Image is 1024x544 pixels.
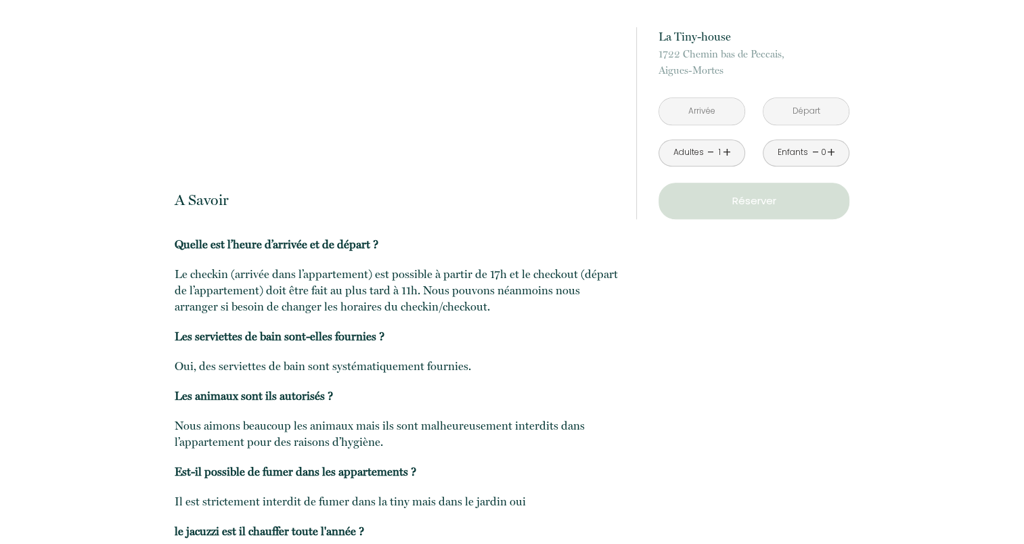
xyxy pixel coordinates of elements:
p: Oui, des serviettes de bain sont systématiquement fournies. [175,358,619,374]
p: Aigues-Mortes [659,46,849,78]
div: Adultes [673,146,703,159]
input: Arrivée [659,98,744,124]
b: Est-il possible de fumer dans les appartements ? [175,465,416,478]
div: 0 [820,146,827,159]
a: - [811,142,819,163]
p: Réserver [663,193,845,209]
button: Réserver [659,183,849,219]
span: 1722 Chemin bas de Peccais, [659,46,849,62]
b: Quelle est l’heure d’arrivée et de départ ? [175,237,378,251]
a: - [707,142,715,163]
b: Les serviettes de bain sont-elles fournies ? [175,330,384,343]
a: + [827,142,835,163]
input: Départ [763,98,849,124]
div: Enfants [778,146,808,159]
a: + [723,142,731,163]
div: 1 [716,146,723,159]
b: Les animaux sont ils autorisés ? [175,389,333,403]
p: Le checkin (arrivée dans l’appartement) est possible à partir de 17h et le checkout (départ de l’... [175,266,619,315]
strong: le jacuzzi est il chauffer toute l'année ? [175,524,364,538]
p: Il est strictement interdit de fumer dans la tiny mais dans le jardin oui [175,493,619,509]
p: La Tiny-house [659,27,849,46]
p: Nous aimons beaucoup les animaux mais ils sont malheureusement interdits dans l’appartement pour ... [175,417,619,450]
p: A Savoir [175,191,619,209]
